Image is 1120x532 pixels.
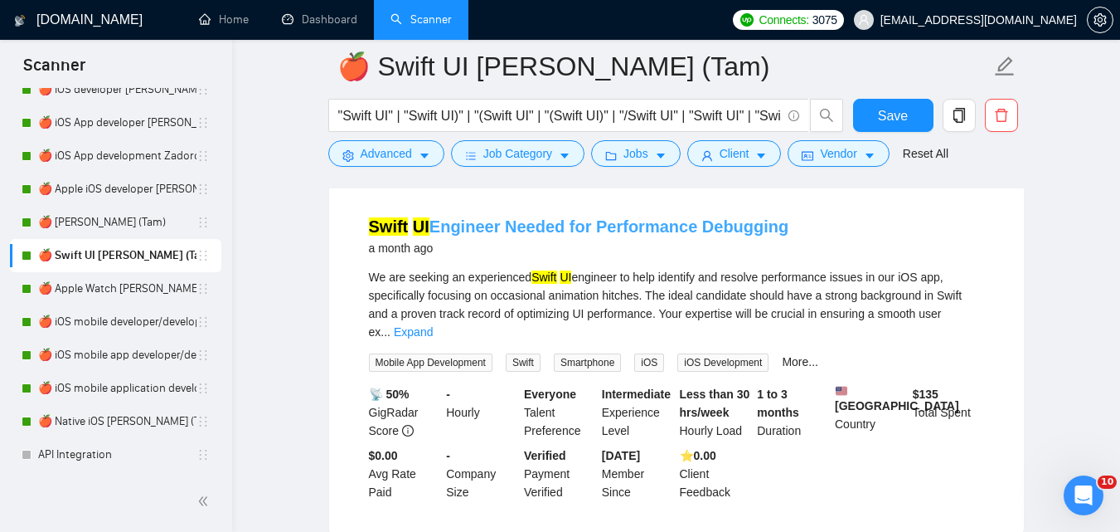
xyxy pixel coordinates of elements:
span: Vendor [820,144,856,163]
div: Avg Rate Paid [366,447,444,501]
span: Smartphone [554,354,621,372]
span: holder [196,216,210,229]
b: 📡 50% [369,388,410,401]
div: Duration [754,385,832,440]
span: Connects: [759,11,808,29]
a: Expand [394,325,433,339]
span: Mobile App Development [369,354,492,372]
div: Payment Verified [521,447,599,501]
a: 🍎 [PERSON_NAME] (Tam) [38,206,196,239]
span: 3075 [812,11,837,29]
span: holder [196,149,210,163]
span: holder [196,315,210,329]
span: delete [986,108,1017,123]
li: 🍎 iOS mobile app developer/development Zadorozhnyi (Tam) 07/03 Profile Changed [10,339,221,372]
span: bars [465,149,477,162]
div: Company Size [443,447,521,501]
button: idcardVendorcaret-down [788,140,889,167]
span: holder [196,382,210,395]
span: holder [196,83,210,96]
button: barsJob Categorycaret-down [451,140,584,167]
mark: UI [413,217,429,236]
b: Everyone [524,388,576,401]
li: 🍎 iOS developer Zadorozhnyi (Tam) 07/03 Profile Changed [10,73,221,106]
button: Save [853,99,933,132]
b: Intermediate [602,388,671,401]
a: 🍎 iOS mobile application developer/development [PERSON_NAME] ([GEOGRAPHIC_DATA]) 07/03 Profile Ch... [38,372,196,405]
button: delete [985,99,1018,132]
img: logo [14,7,26,34]
div: Member Since [599,447,676,501]
span: holder [196,183,210,196]
b: Less than 30 hrs/week [680,388,750,419]
span: caret-down [559,149,570,162]
li: 🍎 iOS App development Zadorozhnyi (Tam) 07/03 Profile Changed [10,139,221,173]
span: ... [381,325,390,339]
a: dashboardDashboard [282,12,357,27]
li: 🍎 Native iOS Zadorozhnyi (Tam) 07/03 Profile Changed [10,405,221,438]
span: 10 [1098,476,1117,489]
li: 🍎 iOS mobile developer/development Zadorozhnyi (Tam) 07/03 Profile Changed [10,305,221,339]
span: Client [720,144,749,163]
span: caret-down [755,149,767,162]
span: idcard [802,149,813,162]
iframe: Intercom live chat [1064,476,1103,515]
a: 🍎 Swift UI [PERSON_NAME] (Tam) [38,239,196,272]
span: caret-down [655,149,667,162]
button: settingAdvancedcaret-down [328,140,444,167]
b: [DATE] [602,449,640,462]
mark: UI [560,271,571,284]
span: holder [196,116,210,129]
li: 🍎 SwiftUI Zadorozhnyi (Tam) [10,206,221,239]
b: [GEOGRAPHIC_DATA] [835,385,959,412]
a: 🍎 iOS App developer [PERSON_NAME] (Tam) 07/03 Profile Changed [38,106,196,139]
span: holder [196,249,210,262]
span: Swift [506,354,541,372]
span: Jobs [623,144,648,163]
b: Verified [524,449,566,462]
input: Scanner name... [337,46,991,87]
a: API Integration [38,438,196,471]
button: userClientcaret-down [687,140,782,167]
div: Experience Level [599,385,676,440]
span: info-circle [788,110,799,121]
button: search [810,99,843,132]
span: holder [196,415,210,428]
span: iOS Development [677,354,768,372]
mark: Swift [531,271,556,284]
div: Client Feedback [676,447,754,501]
span: caret-down [419,149,430,162]
span: holder [196,282,210,295]
span: Scanner [10,53,99,88]
b: - [446,449,450,462]
span: user [858,14,870,26]
img: 🇺🇸 [836,385,847,397]
li: API Integration [10,438,221,471]
span: copy [943,108,975,123]
li: 🍎 iOS App developer Zadorozhnyi (Tam) 07/03 Profile Changed [10,106,221,139]
a: Reset All [903,144,948,163]
button: folderJobscaret-down [591,140,681,167]
a: 🍎 Apple iOS developer [PERSON_NAME] (Tam) 07/03 Profile Changed [38,173,196,206]
a: 🍎 Apple Watch [PERSON_NAME] (Tam) [38,272,196,305]
span: info-circle [402,425,414,437]
b: $0.00 [369,449,398,462]
div: Talent Preference [521,385,599,440]
span: folder [605,149,617,162]
span: Advanced [361,144,412,163]
span: Job Category [483,144,552,163]
div: Country [832,385,909,440]
a: 🍎 Native iOS [PERSON_NAME] (Tam) 07/03 Profile Changed [38,405,196,438]
b: ⭐️ 0.00 [680,449,716,462]
a: 🍎 iOS mobile developer/development [PERSON_NAME] ([GEOGRAPHIC_DATA]) 07/03 Profile Changed [38,305,196,339]
a: More... [782,355,818,368]
span: setting [1088,13,1113,27]
div: Hourly Load [676,385,754,440]
a: 🍎 iOS developer [PERSON_NAME] (Tam) 07/03 Profile Changed [38,73,196,106]
span: holder [196,349,210,362]
li: 🍎 iOS mobile application developer/development Zadorozhnyi (Tam) 07/03 Profile Changed [10,372,221,405]
a: searchScanner [390,12,452,27]
div: a month ago [369,238,789,258]
span: iOS [634,354,664,372]
b: - [446,388,450,401]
